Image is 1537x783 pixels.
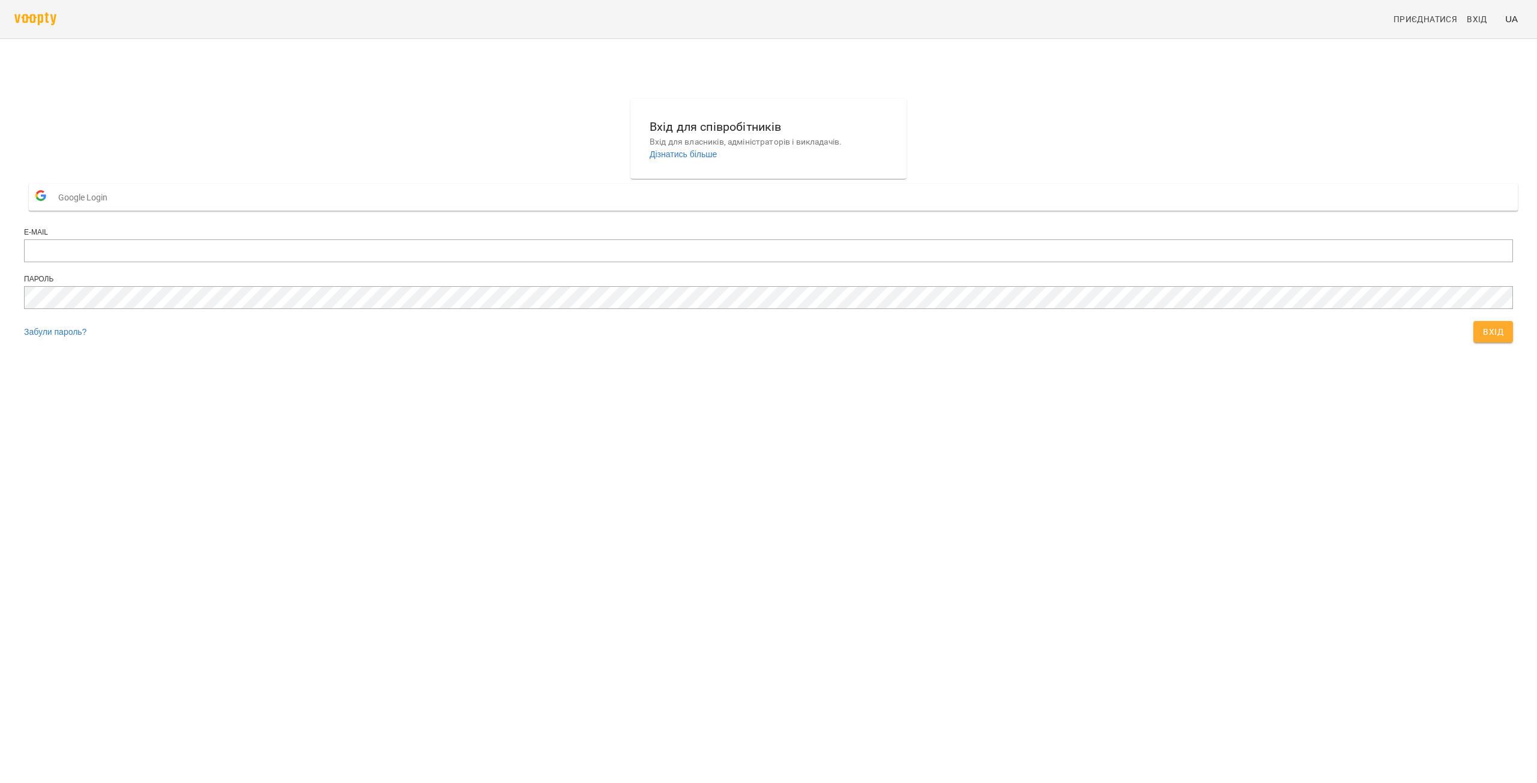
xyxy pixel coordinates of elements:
span: Вхід [1483,325,1503,339]
a: Дізнатись більше [650,149,717,159]
a: Вхід [1462,8,1500,30]
span: UA [1505,13,1518,25]
a: Забули пароль? [24,327,86,337]
button: Вхід [1473,321,1513,343]
a: Приєднатися [1389,8,1462,30]
button: Вхід для співробітниківВхід для власників, адміністраторів і викладачів.Дізнатись більше [640,108,897,170]
span: Google Login [58,185,113,209]
span: Приєднатися [1394,12,1457,26]
div: Пароль [24,274,1513,284]
p: Вхід для власників, адміністраторів і викладачів. [650,136,887,148]
button: Google Login [29,184,1518,211]
img: voopty.png [14,13,56,25]
span: Вхід [1467,12,1487,26]
button: UA [1500,8,1523,30]
h6: Вхід для співробітників [650,118,887,136]
div: E-mail [24,227,1513,238]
